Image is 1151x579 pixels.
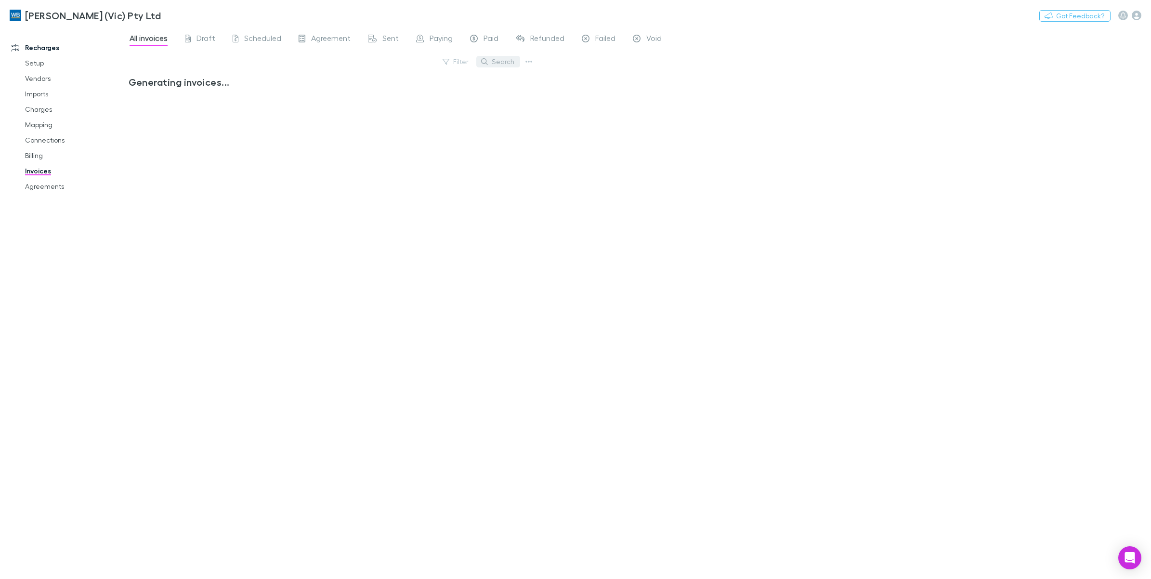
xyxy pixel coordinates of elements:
span: Failed [595,33,615,46]
span: All invoices [130,33,168,46]
button: Filter [438,56,474,67]
span: Scheduled [244,33,281,46]
button: Got Feedback? [1039,10,1111,22]
span: Paying [430,33,453,46]
span: Agreement [311,33,351,46]
a: [PERSON_NAME] (Vic) Pty Ltd [4,4,167,27]
a: Mapping [15,117,136,132]
img: William Buck (Vic) Pty Ltd's Logo [10,10,21,21]
a: Vendors [15,71,136,86]
div: Open Intercom Messenger [1118,546,1141,569]
span: Refunded [530,33,564,46]
a: Billing [15,148,136,163]
a: Connections [15,132,136,148]
h3: [PERSON_NAME] (Vic) Pty Ltd [25,10,161,21]
a: Invoices [15,163,136,179]
span: Paid [484,33,498,46]
span: Void [646,33,662,46]
span: Sent [382,33,399,46]
a: Recharges [2,40,136,55]
a: Setup [15,55,136,71]
button: Search [476,56,520,67]
h3: Generating invoices... [129,76,528,88]
a: Imports [15,86,136,102]
a: Agreements [15,179,136,194]
span: Draft [196,33,215,46]
a: Charges [15,102,136,117]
